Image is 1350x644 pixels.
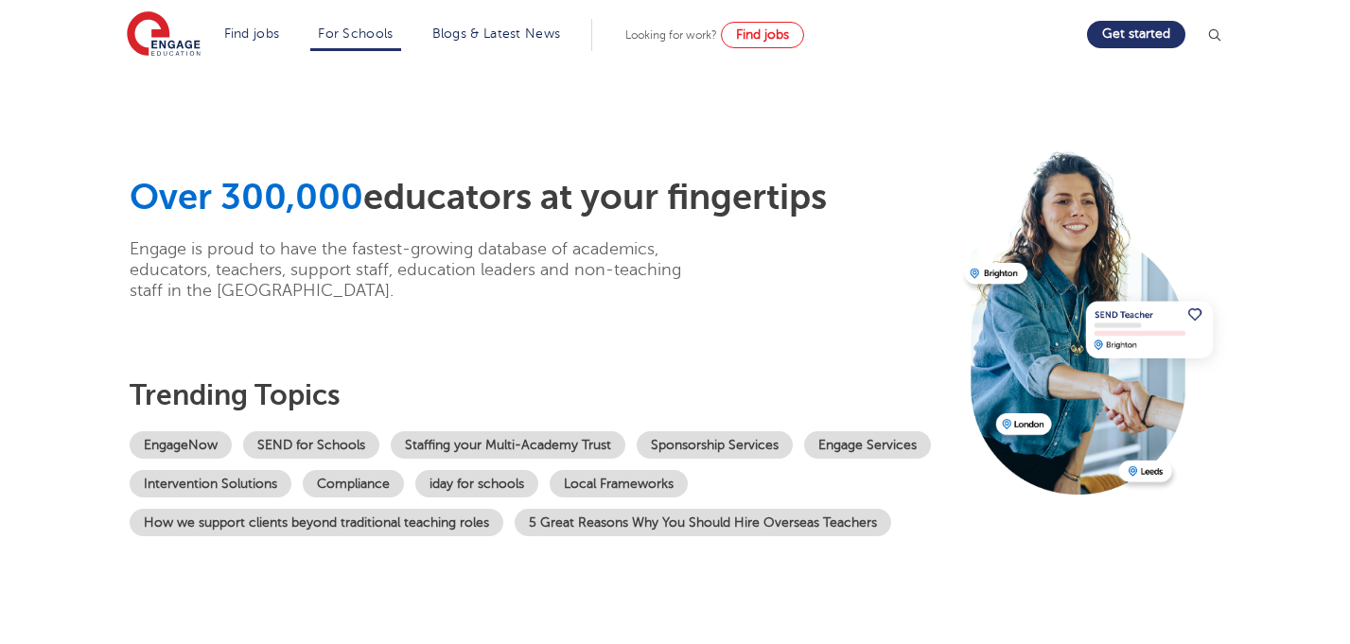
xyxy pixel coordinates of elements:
[625,28,717,42] span: Looking for work?
[515,509,891,536] a: 5 Great Reasons Why You Should Hire Overseas Teachers
[127,11,201,59] img: Engage Education
[224,26,280,41] a: Find jobs
[318,26,393,41] a: For Schools
[391,431,625,459] a: Staffing your Multi-Academy Trust
[243,431,379,459] a: SEND for Schools
[432,26,561,41] a: Blogs & Latest News
[130,509,503,536] a: How we support clients beyond traditional teaching roles
[130,238,711,301] p: Engage is proud to have the fastest-growing database of academics, educators, teachers, support s...
[130,378,951,412] h3: Trending topics
[130,177,363,218] span: Over 300,000
[637,431,793,459] a: Sponsorship Services
[415,470,538,497] a: iday for schools
[804,431,931,459] a: Engage Services
[130,176,951,219] h1: educators at your fingertips
[721,22,804,48] a: Find jobs
[130,470,291,497] a: Intervention Solutions
[303,470,404,497] a: Compliance
[130,431,232,459] a: EngageNow
[550,470,688,497] a: Local Frameworks
[1087,21,1185,48] a: Get started
[736,27,789,42] span: Find jobs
